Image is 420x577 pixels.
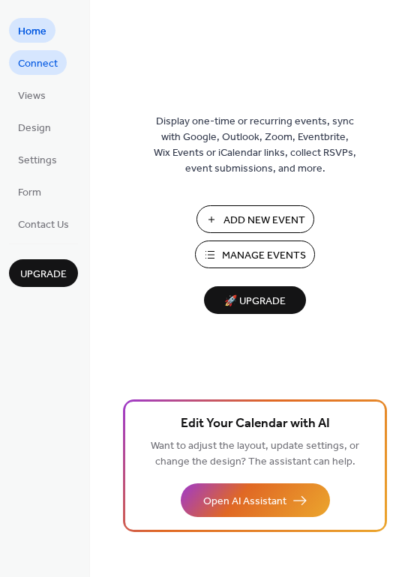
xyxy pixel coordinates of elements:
a: Settings [9,147,66,172]
span: Want to adjust the layout, update settings, or change the design? The assistant can help. [151,436,359,472]
button: Add New Event [196,205,314,233]
span: Open AI Assistant [203,494,286,510]
a: Connect [9,50,67,75]
span: Add New Event [223,213,305,229]
span: Design [18,121,51,136]
a: Home [9,18,55,43]
span: Settings [18,153,57,169]
span: Connect [18,56,58,72]
a: Views [9,82,55,107]
a: Form [9,179,50,204]
a: Contact Us [9,211,78,236]
span: Manage Events [222,248,306,264]
span: 🚀 Upgrade [213,291,297,312]
button: Upgrade [9,259,78,287]
span: Form [18,185,41,201]
span: Views [18,88,46,104]
span: Home [18,24,46,40]
span: Edit Your Calendar with AI [181,414,330,435]
span: Display one-time or recurring events, sync with Google, Outlook, Zoom, Eventbrite, Wix Events or ... [154,114,356,177]
button: Open AI Assistant [181,483,330,517]
a: Design [9,115,60,139]
span: Upgrade [20,267,67,283]
button: Manage Events [195,241,315,268]
span: Contact Us [18,217,69,233]
button: 🚀 Upgrade [204,286,306,314]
